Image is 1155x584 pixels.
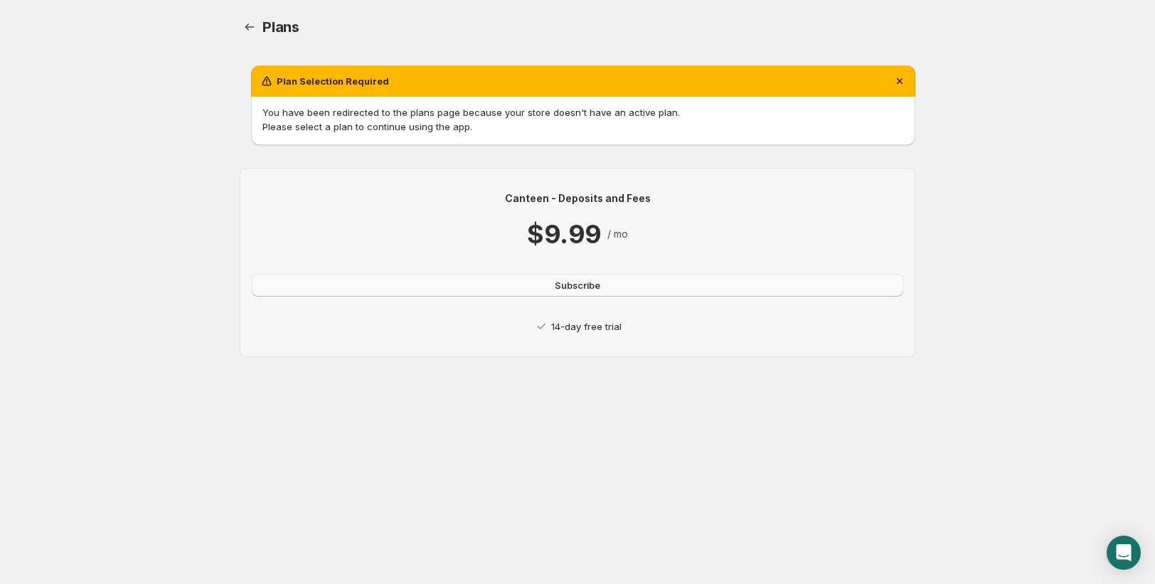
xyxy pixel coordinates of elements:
[607,227,628,241] p: / mo
[1107,536,1141,570] div: Open Intercom Messenger
[555,278,600,292] span: Subscribe
[277,74,389,88] h2: Plan Selection Required
[890,71,910,91] button: Dismiss notification
[262,18,299,36] span: Plans
[252,191,903,206] p: Canteen - Deposits and Fees
[551,319,622,334] p: 14-day free trial
[252,274,903,297] button: Subscribe
[240,17,260,37] a: Home
[262,120,904,134] p: Please select a plan to continue using the app.
[527,217,601,251] p: $9.99
[262,105,904,120] p: You have been redirected to the plans page because your store doesn't have an active plan.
